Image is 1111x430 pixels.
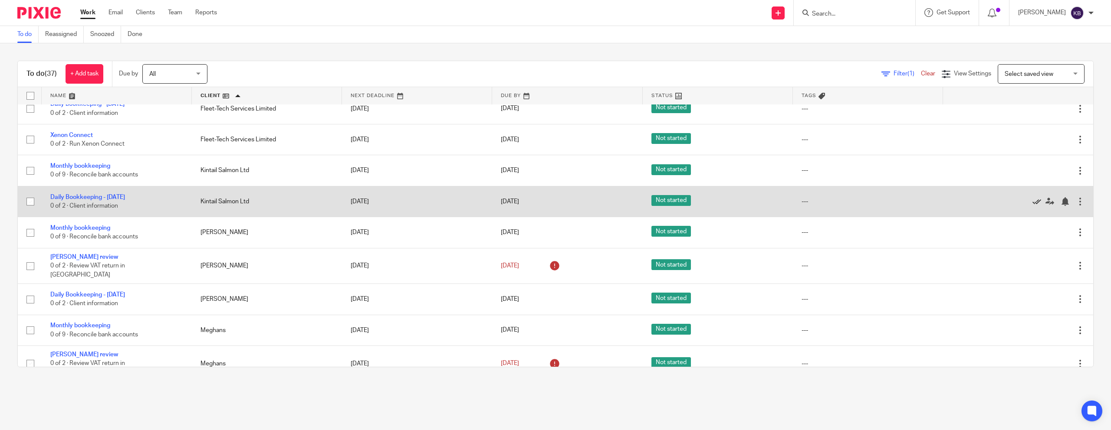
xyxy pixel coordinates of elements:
td: [DATE] [342,284,492,315]
a: Monthly bookkeeping [50,322,110,329]
a: Clear [921,71,935,77]
div: --- [802,295,934,303]
span: All [149,71,156,77]
a: Reports [195,8,217,17]
td: [DATE] [342,248,492,283]
div: --- [802,135,934,144]
div: --- [802,359,934,368]
td: [DATE] [342,186,492,217]
div: --- [802,326,934,335]
a: To do [17,26,39,43]
span: [DATE] [501,296,519,302]
p: [PERSON_NAME] [1018,8,1066,17]
a: Work [80,8,95,17]
a: Mark as done [1032,197,1045,206]
span: Not started [651,164,691,175]
div: --- [802,261,934,270]
a: Email [108,8,123,17]
span: (37) [45,70,57,77]
td: [PERSON_NAME] [192,284,342,315]
span: Not started [651,226,691,237]
td: [PERSON_NAME] [192,217,342,248]
span: [DATE] [501,229,519,235]
a: Reassigned [45,26,84,43]
span: [DATE] [501,199,519,205]
td: [DATE] [342,155,492,186]
a: [PERSON_NAME] review [50,352,118,358]
td: Kintail Salmon Ltd [192,155,342,186]
div: --- [802,197,934,206]
span: 0 of 2 · Run Xenon Connect [50,141,125,147]
td: Kintail Salmon Ltd [192,186,342,217]
span: [DATE] [501,137,519,143]
a: Monthly bookkeeping [50,163,110,169]
a: Clients [136,8,155,17]
span: 0 of 9 · Reconcile bank accounts [50,172,138,178]
span: Not started [651,102,691,113]
span: Get Support [937,10,970,16]
span: [DATE] [501,106,519,112]
a: Xenon Connect [50,132,93,138]
div: --- [802,166,934,175]
span: [DATE] [501,360,519,366]
span: 0 of 2 · Review VAT return in [GEOGRAPHIC_DATA] [50,263,125,278]
span: Filter [894,71,921,77]
a: Monthly bookkeeping [50,225,110,231]
span: Select saved view [1005,71,1053,77]
td: Meghans [192,345,342,381]
div: --- [802,104,934,113]
span: Not started [651,195,691,206]
span: (1) [907,71,914,77]
img: svg%3E [1070,6,1084,20]
a: Snoozed [90,26,121,43]
a: Team [168,8,182,17]
td: [DATE] [342,124,492,155]
h1: To do [26,69,57,78]
span: Tags [802,93,816,98]
span: Not started [651,133,691,144]
div: --- [802,228,934,237]
a: Done [128,26,149,43]
span: Not started [651,293,691,303]
td: Meghans [192,315,342,345]
p: Due by [119,69,138,78]
span: [DATE] [501,327,519,333]
span: [DATE] [501,263,519,269]
td: [DATE] [342,315,492,345]
span: 0 of 2 · Client information [50,203,118,209]
a: Daily Bookkeeping - [DATE] [50,194,125,200]
a: + Add task [66,64,103,84]
span: 0 of 9 · Reconcile bank accounts [50,332,138,338]
span: 0 of 2 · Client information [50,300,118,306]
a: [PERSON_NAME] review [50,254,118,260]
span: Not started [651,357,691,368]
td: [PERSON_NAME] [192,248,342,283]
span: 0 of 2 · Review VAT return in [GEOGRAPHIC_DATA] [50,361,125,376]
td: [DATE] [342,93,492,124]
span: 0 of 2 · Client information [50,110,118,116]
td: Fleet-Tech Services Limited [192,124,342,155]
span: Not started [651,324,691,335]
input: Search [811,10,889,18]
td: [DATE] [342,345,492,381]
span: Not started [651,259,691,270]
span: 0 of 9 · Reconcile bank accounts [50,234,138,240]
span: [DATE] [501,167,519,173]
img: Pixie [17,7,61,19]
td: Fleet-Tech Services Limited [192,93,342,124]
td: [DATE] [342,217,492,248]
a: Daily Bookkeeping - [DATE] [50,292,125,298]
span: View Settings [954,71,991,77]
